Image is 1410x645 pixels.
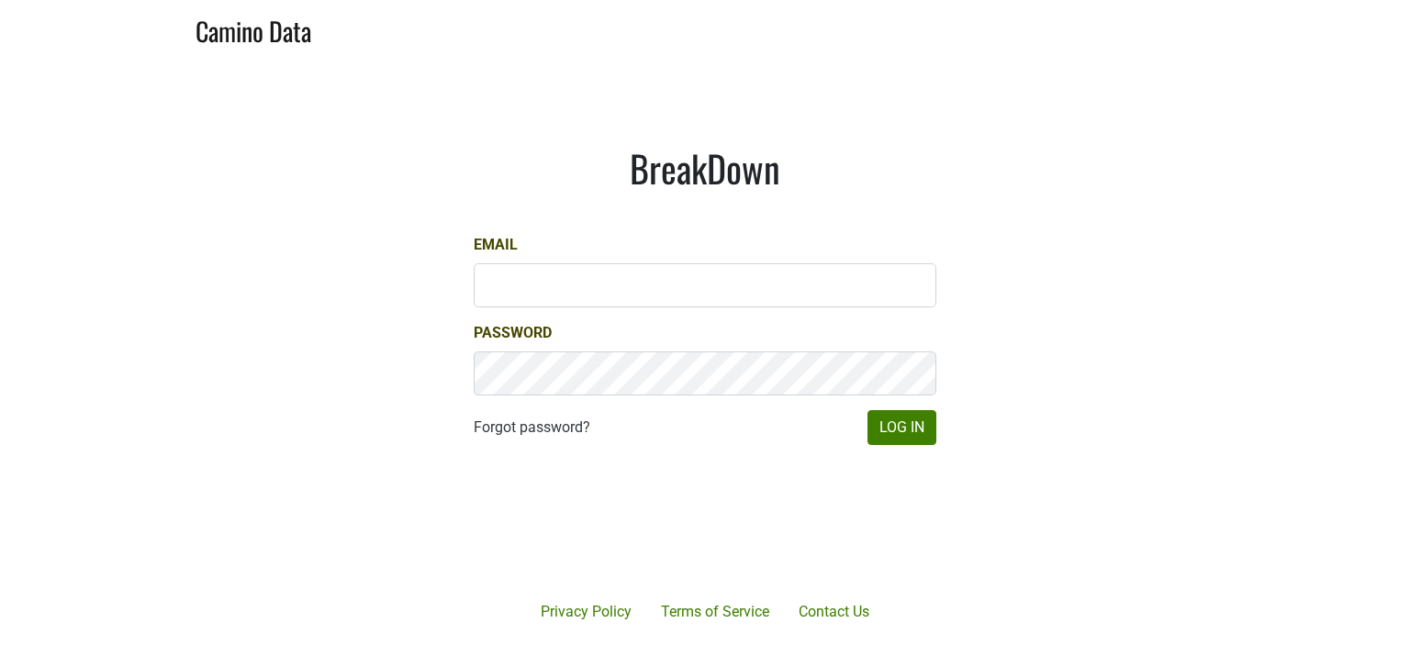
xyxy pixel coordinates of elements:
[646,594,784,630] a: Terms of Service
[474,146,936,190] h1: BreakDown
[526,594,646,630] a: Privacy Policy
[474,234,518,256] label: Email
[474,417,590,439] a: Forgot password?
[196,7,311,50] a: Camino Data
[784,594,884,630] a: Contact Us
[867,410,936,445] button: Log In
[474,322,552,344] label: Password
